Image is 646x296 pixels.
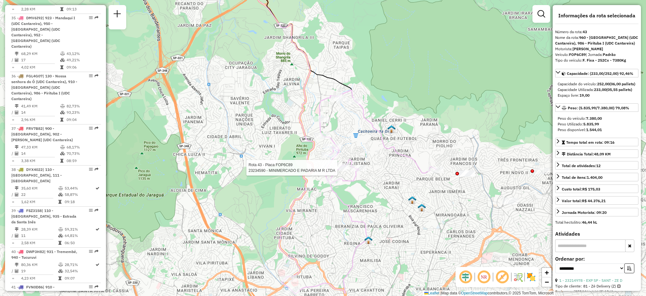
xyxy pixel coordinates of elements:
[555,173,638,181] a: Total de itens:1.404,00
[559,278,622,283] a: 1 - 23214978 - EXP SP - SANT - ZE D
[555,255,638,263] label: Ordenar por:
[64,233,95,239] td: 64,81%
[555,161,638,170] a: Total de atividades:12
[21,158,60,164] td: 3,38 KM
[89,126,93,130] em: Opções
[562,198,606,204] div: Valor total:
[21,199,58,205] td: 1,62 KM
[26,208,42,213] span: FSZ3158
[387,125,396,133] img: 614 UDC WCL Jd Damasceno
[11,240,15,246] td: =
[11,199,15,205] td: =
[58,227,63,231] i: % de utilização do peso
[596,163,601,168] strong: 12
[562,163,601,168] span: Total de atividades:
[64,199,95,205] td: 09:18
[11,126,73,142] span: | 900 - [GEOGRAPHIC_DATA], 902 - [PERSON_NAME] (UDC Cantareira)
[89,208,93,212] em: Opções
[597,82,609,86] strong: 252,00
[594,87,606,92] strong: 233,00
[11,249,77,260] span: 40 -
[11,208,76,224] span: | 110 - [GEOGRAPHIC_DATA], 935 - Estrada da Santa Inês
[11,109,15,116] td: /
[587,175,602,180] strong: 1.404,00
[21,275,58,281] td: 4,23 KM
[15,111,19,114] i: Total de Atividades
[15,104,19,108] i: Distância Total
[11,191,15,198] td: /
[558,93,636,98] div: Espaço livre:
[64,240,95,246] td: 06:50
[95,74,98,78] em: Rota exportada
[555,57,638,63] div: Tipo do veículo:
[418,203,426,212] img: PA DC
[555,289,638,295] div: Endereço: [PERSON_NAME] 3548
[11,15,75,49] span: | 923 - Mandaqui I (UDC Cantareira), 950 - [GEOGRAPHIC_DATA] (UDC Cantareira), 952 - [GEOGRAPHIC_...
[555,149,638,158] a: Distância Total:48,09 KM
[21,144,60,150] td: 47,33 KM
[15,227,19,231] i: Distância Total
[60,145,65,149] i: % de utilização do peso
[58,234,63,238] i: % de utilização da cubagem
[408,196,416,204] img: UDC Cantareira
[26,167,43,172] span: DYX4022
[15,269,19,273] i: Total de Atividades
[555,35,638,45] strong: 960 - [GEOGRAPHIC_DATA] (UDC Cantareira), 986 - Pirituba I (UDC Cantareira)
[58,269,63,273] i: % de utilização da cubagem
[558,87,636,93] div: Capacidade Utilizada:
[586,52,616,57] span: | Jornada:
[11,150,15,157] td: /
[11,275,15,281] td: =
[66,144,98,150] td: 68,17%
[21,64,60,70] td: 4,02 KM
[21,233,58,239] td: 11
[21,6,60,12] td: 2,28 KM
[583,29,587,34] strong: 43
[594,152,611,156] span: 48,09 KM
[440,291,441,295] span: |
[95,167,98,171] em: Rota exportada
[573,46,603,51] strong: [PERSON_NAME]
[558,121,636,127] div: Peso Utilizado:
[424,291,439,295] a: Leaflet
[459,170,475,177] div: Atividade não roteirizada - LEGES COMERCIO DE BE
[555,52,638,57] div: Veículo:
[96,227,99,231] i: Rota otimizada
[21,57,60,63] td: 17
[11,249,77,260] span: | 931 - Tremembé, 940 - Tucuruvi
[461,291,488,295] a: OpenStreetMap
[11,158,15,164] td: =
[66,64,98,70] td: 09:06
[26,74,43,78] span: FGL4G07
[11,74,77,101] span: | 130 - Nossa senhora do Ó (UDC Cantareira), 910 - [GEOGRAPHIC_DATA] (UDC Cantareira), 986 - Piri...
[95,126,98,130] em: Rota exportada
[566,140,614,145] span: Tempo total em rota: 09:16
[11,6,15,12] td: =
[21,51,60,57] td: 68,29 KM
[11,233,15,239] td: /
[60,111,65,114] i: % de utilização da cubagem
[15,263,19,267] i: Distância Total
[555,196,638,205] a: Valor total:R$ 44.376,21
[476,269,491,285] span: Ocultar NR
[15,186,19,190] i: Distância Total
[60,65,63,69] i: Tempo total em rota
[555,113,638,135] div: Peso: (5.835,99/7.380,00) 79,08%
[15,58,19,62] i: Total de Atividades
[562,186,600,192] div: Custo total:
[582,187,600,191] strong: R$ 175,03
[11,208,76,224] span: 39 -
[513,272,523,282] img: Fluxo de ruas
[555,69,638,77] a: Capacidade: (233,00/252,00) 92,46%
[64,191,95,198] td: 58,87%
[21,109,60,116] td: 14
[555,79,638,101] div: Capacidade: (233,00/252,00) 92,46%
[542,268,551,277] a: Zoom in
[11,15,75,49] span: 35 -
[583,283,620,289] span: 81 - Zé Delivery (Z)
[15,145,19,149] i: Distância Total
[11,126,73,142] span: 37 -
[21,150,60,157] td: 14
[96,263,99,267] i: Rota otimizada
[89,16,93,20] em: Opções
